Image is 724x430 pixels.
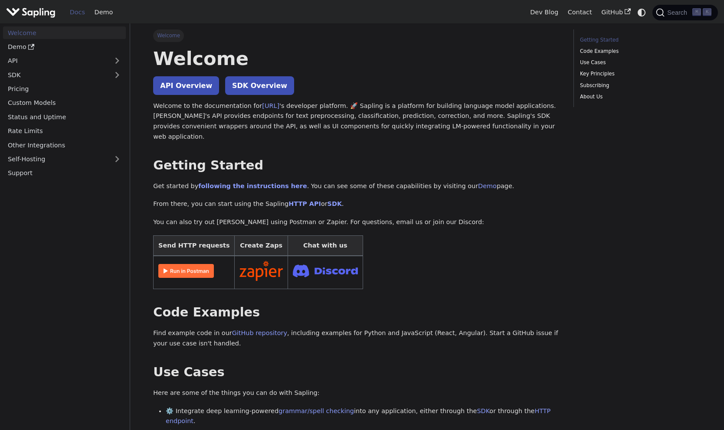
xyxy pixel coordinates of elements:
a: Demo [3,41,126,53]
th: Send HTTP requests [154,235,235,256]
a: Welcome [3,26,126,39]
a: Getting Started [580,36,698,44]
nav: Breadcrumbs [153,29,561,42]
h2: Getting Started [153,158,561,173]
button: Search (Command+K) [652,5,717,20]
h1: Welcome [153,47,561,70]
th: Chat with us [288,235,363,256]
a: Demo [478,182,497,189]
a: SDK [328,200,342,207]
button: Expand sidebar category 'API' [108,55,126,67]
button: Expand sidebar category 'SDK' [108,68,126,81]
th: Create Zaps [235,235,288,256]
a: Docs [65,6,90,19]
h2: Use Cases [153,365,561,380]
h2: Code Examples [153,305,561,320]
a: SDK [3,68,108,81]
img: Run in Postman [158,264,214,278]
a: HTTP API [288,200,321,207]
a: SDK Overview [225,76,294,95]
span: Search [665,9,692,16]
a: API [3,55,108,67]
a: API Overview [153,76,219,95]
img: Join Discord [293,262,358,280]
a: Status and Uptime [3,111,126,123]
a: GitHub repository [232,329,287,336]
a: SDK [477,407,489,414]
p: You can also try out [PERSON_NAME] using Postman or Zapier. For questions, email us or join our D... [153,217,561,228]
span: Welcome [153,29,184,42]
a: Code Examples [580,47,698,55]
li: ⚙️ Integrate deep learning-powered into any application, either through the or through the . [166,406,561,427]
a: following the instructions here [198,182,307,189]
a: About Us [580,93,698,101]
p: Welcome to the documentation for 's developer platform. 🚀 Sapling is a platform for building lang... [153,101,561,142]
a: Other Integrations [3,139,126,151]
a: Custom Models [3,97,126,109]
p: Get started by . You can see some of these capabilities by visiting our page. [153,181,561,192]
a: Subscribing [580,81,698,90]
kbd: ⌘ [692,8,701,16]
kbd: K [703,8,711,16]
a: Dev Blog [525,6,563,19]
a: Pricing [3,83,126,95]
a: Rate Limits [3,125,126,137]
p: From there, you can start using the Sapling or . [153,199,561,209]
a: [URL] [262,102,279,109]
a: Key Principles [580,70,698,78]
a: Support [3,167,126,179]
img: Connect in Zapier [239,261,283,281]
a: Demo [90,6,118,19]
a: GitHub [596,6,635,19]
button: Switch between dark and light mode (currently system mode) [636,6,648,19]
a: Use Cases [580,59,698,67]
a: grammar/spell checking [278,407,354,414]
a: Sapling.ai [6,6,59,19]
a: Contact [563,6,597,19]
p: Here are some of the things you can do with Sapling: [153,388,561,398]
a: Self-Hosting [3,153,126,166]
p: Find example code in our , including examples for Python and JavaScript (React, Angular). Start a... [153,328,561,349]
img: Sapling.ai [6,6,56,19]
